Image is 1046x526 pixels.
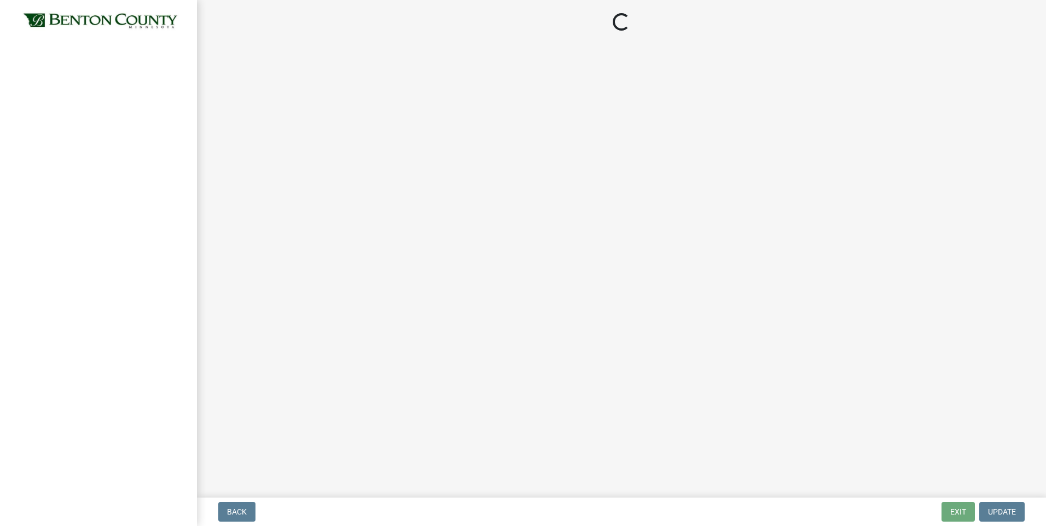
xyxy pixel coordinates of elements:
[979,502,1025,522] button: Update
[988,507,1016,516] span: Update
[22,11,179,31] img: Benton County, Minnesota
[227,507,247,516] span: Back
[942,502,975,522] button: Exit
[218,502,255,522] button: Back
